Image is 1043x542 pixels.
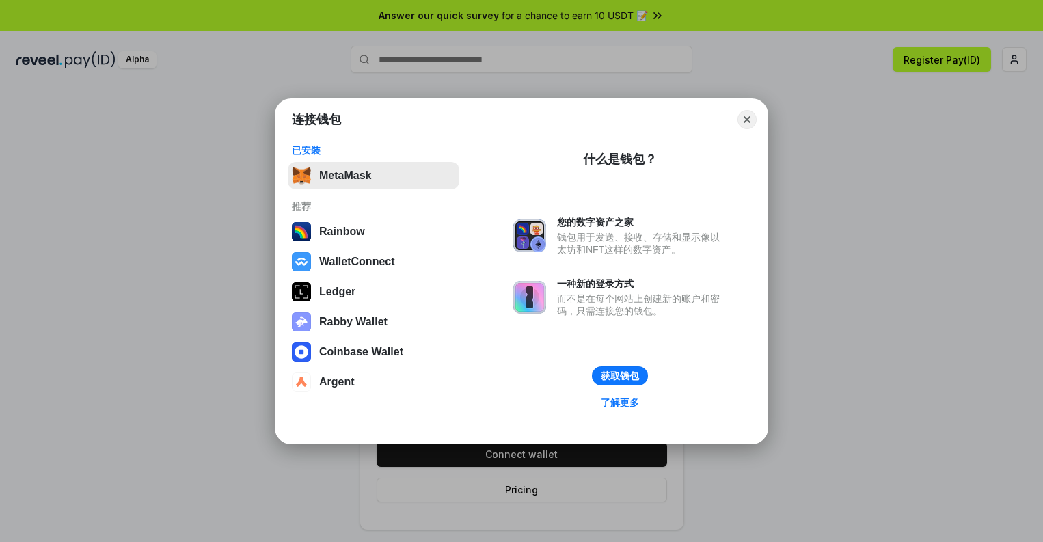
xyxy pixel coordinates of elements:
h1: 连接钱包 [292,111,341,128]
a: 了解更多 [593,394,647,411]
img: svg+xml,%3Csvg%20xmlns%3D%22http%3A%2F%2Fwww.w3.org%2F2000%2Fsvg%22%20fill%3D%22none%22%20viewBox... [513,219,546,252]
img: svg+xml,%3Csvg%20width%3D%2228%22%20height%3D%2228%22%20viewBox%3D%220%200%2028%2028%22%20fill%3D... [292,372,311,392]
img: svg+xml,%3Csvg%20xmlns%3D%22http%3A%2F%2Fwww.w3.org%2F2000%2Fsvg%22%20fill%3D%22none%22%20viewBox... [292,312,311,331]
div: 已安装 [292,144,455,157]
div: 一种新的登录方式 [557,277,727,290]
div: 您的数字资产之家 [557,216,727,228]
button: Argent [288,368,459,396]
img: svg+xml,%3Csvg%20width%3D%2228%22%20height%3D%2228%22%20viewBox%3D%220%200%2028%2028%22%20fill%3D... [292,342,311,362]
img: svg+xml,%3Csvg%20width%3D%22120%22%20height%3D%22120%22%20viewBox%3D%220%200%20120%20120%22%20fil... [292,222,311,241]
div: Coinbase Wallet [319,346,403,358]
div: Rabby Wallet [319,316,388,328]
div: MetaMask [319,170,371,182]
button: 获取钱包 [592,366,648,385]
div: 了解更多 [601,396,639,409]
button: Coinbase Wallet [288,338,459,366]
div: 钱包用于发送、接收、存储和显示像以太坊和NFT这样的数字资产。 [557,231,727,256]
div: 而不是在每个网站上创建新的账户和密码，只需连接您的钱包。 [557,293,727,317]
button: MetaMask [288,162,459,189]
button: WalletConnect [288,248,459,275]
button: Ledger [288,278,459,306]
button: Close [737,110,757,129]
div: Ledger [319,286,355,298]
img: svg+xml,%3Csvg%20width%3D%2228%22%20height%3D%2228%22%20viewBox%3D%220%200%2028%2028%22%20fill%3D... [292,252,311,271]
img: svg+xml,%3Csvg%20xmlns%3D%22http%3A%2F%2Fwww.w3.org%2F2000%2Fsvg%22%20fill%3D%22none%22%20viewBox... [513,281,546,314]
div: 获取钱包 [601,370,639,382]
img: svg+xml,%3Csvg%20xmlns%3D%22http%3A%2F%2Fwww.w3.org%2F2000%2Fsvg%22%20width%3D%2228%22%20height%3... [292,282,311,301]
img: svg+xml,%3Csvg%20fill%3D%22none%22%20height%3D%2233%22%20viewBox%3D%220%200%2035%2033%22%20width%... [292,166,311,185]
div: Rainbow [319,226,365,238]
button: Rainbow [288,218,459,245]
div: WalletConnect [319,256,395,268]
div: 什么是钱包？ [583,151,657,167]
div: Argent [319,376,355,388]
button: Rabby Wallet [288,308,459,336]
div: 推荐 [292,200,455,213]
